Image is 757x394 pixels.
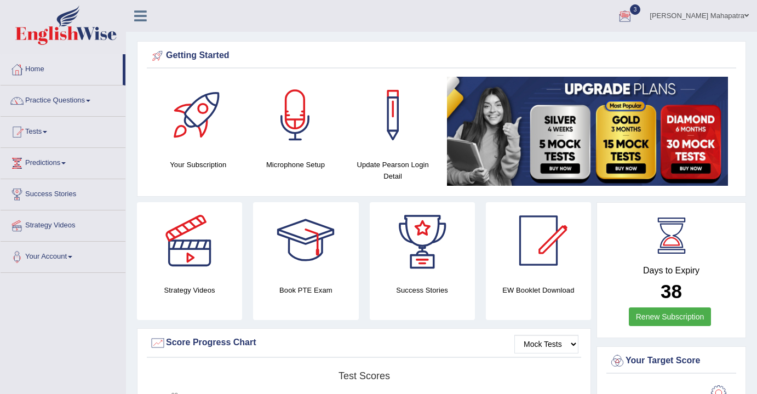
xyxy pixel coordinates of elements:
[253,284,358,296] h4: Book PTE Exam
[486,284,591,296] h4: EW Booklet Download
[370,284,475,296] h4: Success Stories
[630,4,641,15] span: 3
[1,148,125,175] a: Predictions
[1,54,123,82] a: Home
[1,210,125,238] a: Strategy Videos
[150,335,578,351] div: Score Progress Chart
[339,370,390,381] tspan: Test scores
[1,242,125,269] a: Your Account
[609,266,733,276] h4: Days to Expiry
[137,284,242,296] h4: Strategy Videos
[253,159,339,170] h4: Microphone Setup
[1,117,125,144] a: Tests
[609,353,733,369] div: Your Target Score
[629,307,712,326] a: Renew Subscription
[155,159,242,170] h4: Your Subscription
[1,179,125,207] a: Success Stories
[349,159,436,182] h4: Update Pearson Login Detail
[447,77,728,186] img: small5.jpg
[150,48,733,64] div: Getting Started
[661,281,682,302] b: 38
[1,85,125,113] a: Practice Questions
